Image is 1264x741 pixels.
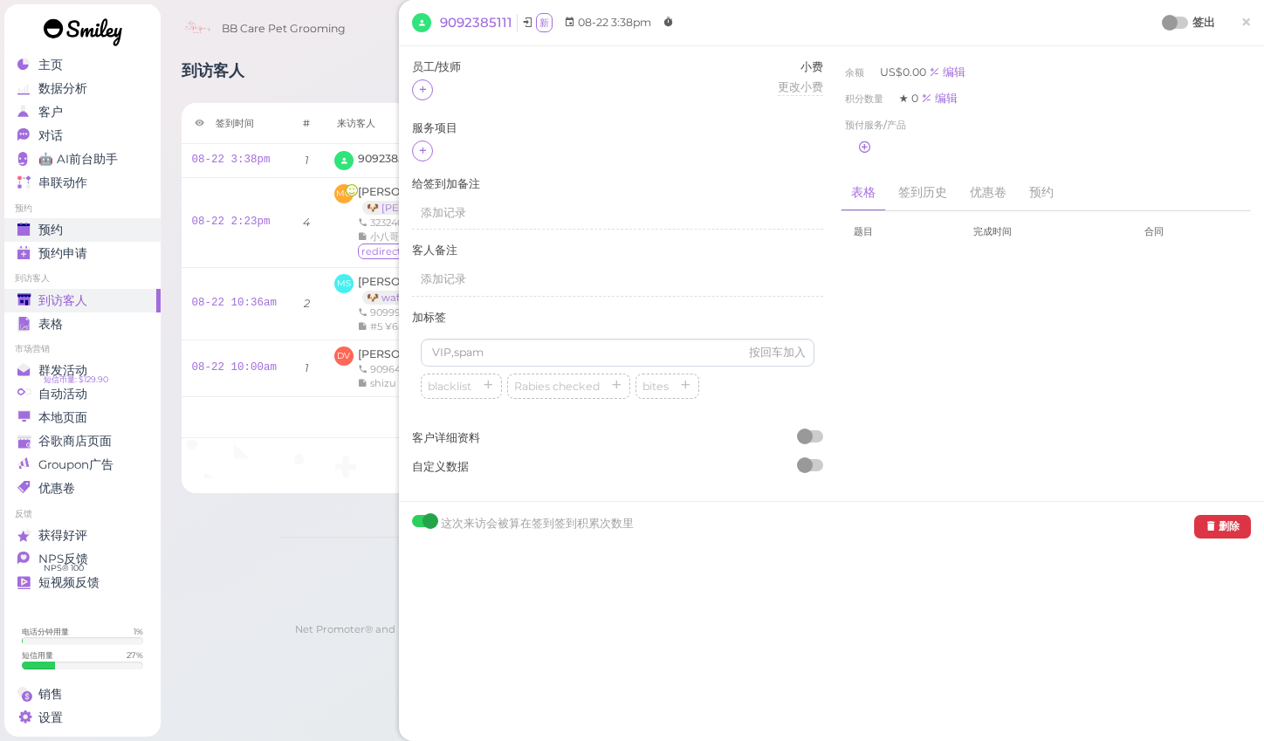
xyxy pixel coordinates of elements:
[222,4,346,53] span: BB Care Pet Grooming
[921,92,958,105] a: 编辑
[639,380,672,393] span: bites
[362,201,472,215] a: 🐶 [PERSON_NAME]
[959,175,1017,211] a: 优惠卷
[370,377,434,389] span: shizu #5v$65
[4,343,161,355] li: 市场营销
[38,81,87,96] span: 数据分析
[38,481,75,496] span: 优惠卷
[778,59,823,75] label: 小费
[440,14,518,32] a: 9092385111
[38,293,87,308] span: 到访客人
[334,274,354,293] span: MS
[192,297,278,309] a: 08-22 10:36am
[1131,211,1251,251] th: 合同
[4,359,161,382] a: 群发活动 短信币量: $129.90
[4,289,161,312] a: 到访客人
[303,116,311,130] div: #
[560,14,656,31] li: 08-22 3:38pm
[4,53,161,77] a: 主页
[1019,175,1064,211] a: 预约
[304,297,310,310] i: 2
[929,65,965,79] a: 编辑
[358,152,417,165] a: 9092385111
[412,176,823,192] label: 给签到加备注
[1192,14,1215,31] label: 签出
[845,93,886,105] span: 积分数量
[412,430,823,446] label: 客户详细资料
[38,387,87,401] span: 自动活动
[4,547,161,571] a: NPS反馈 NPS® 100
[1194,515,1251,539] button: 删除
[38,687,63,702] span: 销售
[44,373,108,387] span: 短信币量: $129.90
[845,116,906,134] span: 预付服务/产品
[38,175,87,190] span: 串联动作
[192,216,271,228] a: 08-22 2:23pm
[4,524,161,547] a: 获得好评
[134,626,143,637] div: 1 %
[38,223,63,237] span: 预约
[4,242,161,265] a: 预约申请
[38,58,63,72] span: 主页
[4,477,161,500] a: 优惠卷
[4,100,161,124] a: 客户
[358,275,455,288] span: [PERSON_NAME]
[358,185,481,214] a: [PERSON_NAME] 🐶 [PERSON_NAME]
[412,120,823,136] label: 服务项目
[295,623,1128,651] small: Net Promoter® and NPS® are registered trademarks and Net Promoter Score and Net Promoter System a...
[421,206,466,219] span: 添加记录
[38,363,87,378] span: 群发活动
[370,320,449,333] span: #5 ¥65bath ¥45
[440,14,512,31] span: 9092385111
[44,561,84,575] span: NPS® 100
[412,243,823,258] label: 客人备注
[182,103,290,144] th: 签到时间
[841,211,960,251] th: 题目
[38,528,87,543] span: 获得好评
[38,152,118,167] span: 🤖 AI前台助手
[4,453,161,477] a: Groupon广告
[358,216,553,230] div: 3232402178
[358,305,466,319] div: 9099941940
[38,710,63,725] span: 设置
[358,362,466,376] div: 9096434836
[4,406,161,429] a: 本地页面
[127,649,143,661] div: 27 %
[38,246,87,261] span: 预约申请
[412,310,823,326] label: 加标签
[324,103,568,144] th: 来访客人
[22,626,69,637] div: 电话分钟用量
[38,434,112,449] span: 谷歌商店页面
[38,317,63,332] span: 表格
[421,339,814,367] input: VIP,spam
[4,218,161,242] a: 预约
[841,175,886,212] a: 表格
[899,92,921,105] span: ★ 0
[358,347,466,360] a: [PERSON_NAME]
[412,459,823,475] label: 自定义数据
[4,683,161,706] a: 销售
[1240,10,1252,34] span: ×
[845,66,867,79] span: 余额
[4,77,161,100] a: 数据分析
[358,275,466,304] a: [PERSON_NAME] 🐶 waffles
[4,429,161,453] a: 谷歌商店页面
[421,272,466,285] span: 添加记录
[4,706,161,730] a: 设置
[358,347,455,360] span: [PERSON_NAME]
[38,128,63,143] span: 对话
[38,457,113,472] span: Groupon广告
[182,62,244,94] h1: 到访客人
[4,272,161,285] li: 到访客人
[334,346,354,366] span: DV
[749,345,806,360] div: 按回车加入
[38,105,63,120] span: 客户
[511,380,603,393] span: Rabies checked
[412,59,461,75] label: 员工/技师
[4,508,161,520] li: 反馈
[22,649,53,661] div: 短信用量
[4,124,161,148] a: 对话
[536,13,553,32] span: 新
[370,230,553,243] span: 小八哥洗澡¥40+10flea=50chiwawa $40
